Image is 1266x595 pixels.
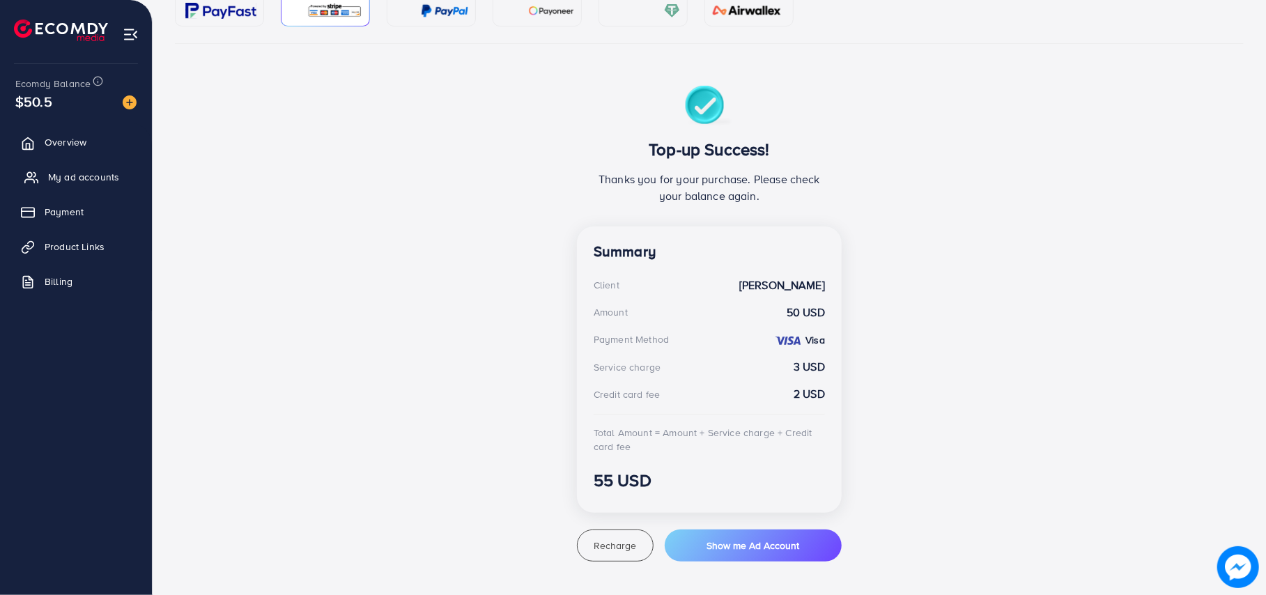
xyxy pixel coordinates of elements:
a: Payment [10,198,141,226]
span: Product Links [45,240,105,254]
span: Payment [45,205,84,219]
h4: Summary [594,243,825,261]
div: Credit card fee [594,387,660,401]
img: success [685,86,734,128]
img: card [708,3,786,19]
h3: Top-up Success! [594,139,825,160]
button: Show me Ad Account [665,530,842,562]
strong: [PERSON_NAME] [739,277,825,293]
span: Ecomdy Balance [15,77,91,91]
img: card [307,3,362,19]
strong: 3 USD [794,359,825,375]
div: Payment Method [594,332,669,346]
a: My ad accounts [10,163,141,191]
a: Billing [10,268,141,295]
div: Client [594,278,619,292]
strong: Visa [805,333,825,347]
img: card [664,3,680,19]
img: menu [123,26,139,42]
p: Thanks you for your purchase. Please check your balance again. [594,171,825,204]
img: credit [774,335,802,346]
span: Billing [45,275,72,288]
img: image [123,95,137,109]
a: Product Links [10,233,141,261]
a: Overview [10,128,141,156]
img: logo [14,20,108,41]
img: card [185,3,256,19]
h3: 55 USD [594,470,825,490]
div: Total Amount = Amount + Service charge + Credit card fee [594,426,825,454]
img: image [1217,546,1259,588]
span: Show me Ad Account [707,539,799,552]
div: Amount [594,305,628,319]
div: Service charge [594,360,661,374]
strong: 2 USD [794,386,825,402]
span: My ad accounts [48,170,119,184]
img: card [421,3,468,19]
span: Overview [45,135,86,149]
button: Recharge [577,530,654,562]
span: $50.5 [15,91,52,111]
span: Recharge [594,539,636,552]
strong: 50 USD [787,304,825,320]
img: card [528,3,574,19]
